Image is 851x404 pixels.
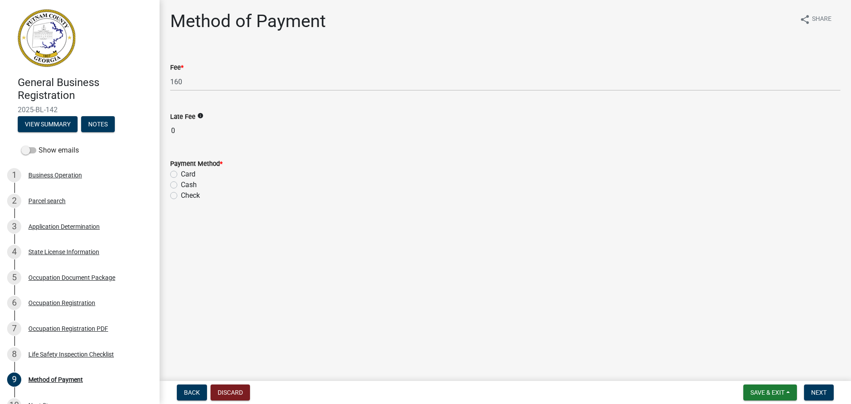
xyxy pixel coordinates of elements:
div: 7 [7,322,21,336]
i: share [800,14,810,25]
label: Payment Method [170,161,223,167]
label: Fee [170,65,183,71]
label: Check [181,190,200,201]
div: 8 [7,347,21,361]
div: Occupation Registration [28,300,95,306]
div: 9 [7,373,21,387]
div: 5 [7,271,21,285]
div: Life Safety Inspection Checklist [28,351,114,357]
div: Occupation Registration PDF [28,326,108,332]
div: Parcel search [28,198,66,204]
div: 2 [7,194,21,208]
div: Method of Payment [28,377,83,383]
span: Save & Exit [750,389,785,396]
div: Application Determination [28,224,100,230]
i: info [197,113,203,119]
button: View Summary [18,116,78,132]
button: Next [804,384,834,400]
button: Back [177,384,207,400]
button: shareShare [792,11,839,28]
label: Cash [181,180,197,190]
div: 1 [7,168,21,182]
div: 3 [7,220,21,234]
div: 6 [7,296,21,310]
div: State License Information [28,249,99,255]
button: Discard [211,384,250,400]
label: Card [181,169,195,180]
span: Next [811,389,827,396]
h1: Method of Payment [170,11,326,32]
div: Occupation Document Package [28,275,115,281]
label: Show emails [21,145,79,156]
label: Late Fee [170,114,195,120]
wm-modal-confirm: Notes [81,121,115,128]
wm-modal-confirm: Summary [18,121,78,128]
div: Business Operation [28,172,82,178]
h4: General Business Registration [18,76,152,102]
div: 4 [7,245,21,259]
span: Share [812,14,831,25]
img: Putnam County, Georgia [18,9,75,67]
button: Notes [81,116,115,132]
span: 2025-BL-142 [18,106,142,114]
span: Back [184,389,200,396]
button: Save & Exit [743,384,797,400]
